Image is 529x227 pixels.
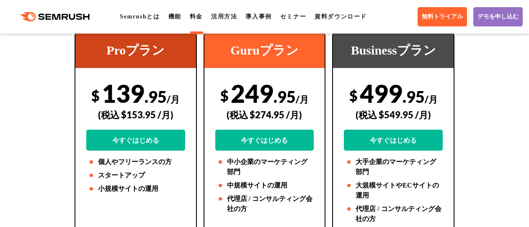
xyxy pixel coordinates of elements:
[425,94,438,105] span: /月
[215,180,314,190] li: 中規模サイトの運用
[190,13,203,20] a: 料金
[344,100,443,130] div: (税込 $549.95 /月)
[315,13,367,20] a: 資料ダウンロード
[145,87,167,106] span: .95
[215,194,314,214] li: 代理店 / コンサルティング会社の方
[349,87,358,104] span: $
[333,32,454,68] div: Businessプラン
[344,204,443,224] li: 代理店 / コンサルティング会社の方
[86,157,185,167] li: 個人やフリーランスの方
[274,87,296,106] span: .95
[344,180,443,201] li: 大規模サイトやECサイトの運用
[280,13,306,20] a: セミナー
[120,13,160,20] a: Semrushとは
[477,13,519,21] span: デモを申し込む
[296,94,309,105] span: /月
[215,157,314,177] li: 中小企業のマーケティング部門
[75,32,196,68] div: Proプラン
[344,130,443,151] a: 今すぐはじめる
[86,100,185,130] div: (税込 $153.95 /月)
[473,7,523,26] a: デモを申し込む
[86,170,185,180] li: スタートアップ
[215,100,314,130] div: (税込 $274.95 /月)
[344,157,443,177] li: 大手企業のマーケティング部門
[344,78,443,151] div: 499
[211,13,237,20] a: 活用方法
[86,130,185,151] a: 今すぐはじめる
[245,13,271,20] a: 導入事例
[86,78,185,151] div: 139
[91,87,100,104] span: $
[86,184,185,194] li: 小規模サイトの運用
[422,13,463,21] span: 無料トライアル
[204,32,325,68] div: Guruプラン
[215,130,314,151] a: 今すぐはじめる
[403,87,425,106] span: .95
[220,87,229,104] span: $
[167,94,180,105] span: /月
[168,13,181,20] a: 機能
[418,7,467,26] a: 無料トライアル
[215,78,314,151] div: 249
